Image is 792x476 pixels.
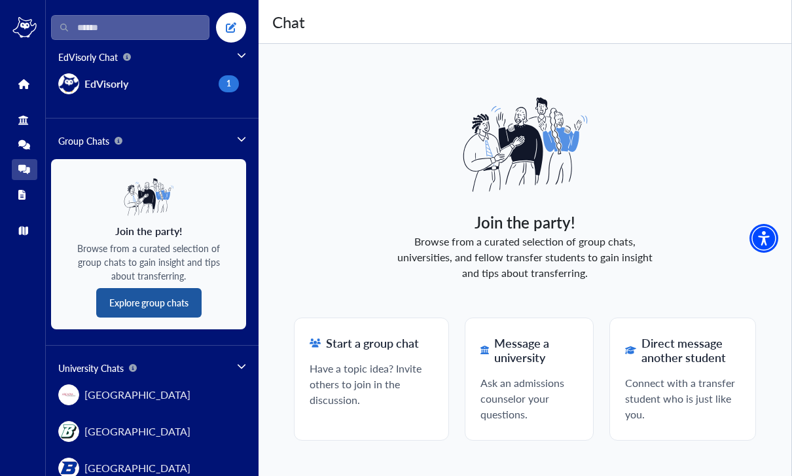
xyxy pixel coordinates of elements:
[480,375,579,422] span: Ask an admissions counselor your questions.
[122,171,175,223] img: empty-image
[625,375,740,422] span: Connect with a transfer student who is just like you.
[625,336,740,364] h2: Direct message another student
[58,421,79,442] img: item-logo
[58,134,122,148] span: Group Chats
[51,65,246,102] div: Channel list
[51,15,209,40] input: Search
[84,424,190,439] span: [GEOGRAPHIC_DATA]
[51,149,246,329] div: Channel list
[749,224,778,253] div: Accessibility Menu
[51,65,246,102] button: item-logoEdVisorly1
[459,79,591,210] img: join-party
[475,210,575,234] span: Join the party!
[84,387,190,403] span: [GEOGRAPHIC_DATA]
[216,12,246,43] button: pen-to-square
[65,242,232,283] span: Browse from a curated selection of group chats to gain insight and tips about transferring.
[96,288,202,318] button: Explore group chats
[310,361,433,408] span: Have a topic idea? Invite others to join in the discussion.
[84,460,190,476] span: [GEOGRAPHIC_DATA]
[51,376,246,413] button: item-logo[GEOGRAPHIC_DATA]
[84,76,128,92] span: EdVisorly
[51,413,246,450] button: item-logo[GEOGRAPHIC_DATA]
[397,234,653,281] span: Browse from a curated selection of group chats, universities, and fellow transfer students to gai...
[58,73,79,94] img: item-logo
[58,384,79,405] img: item-logo
[480,336,579,364] h2: Message a university
[310,336,433,350] h2: Start a group chat
[58,361,137,375] span: University Chats
[115,223,182,239] span: Join the party!
[226,78,231,90] span: 1
[58,50,131,64] span: EdVisorly Chat
[12,17,37,38] img: logo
